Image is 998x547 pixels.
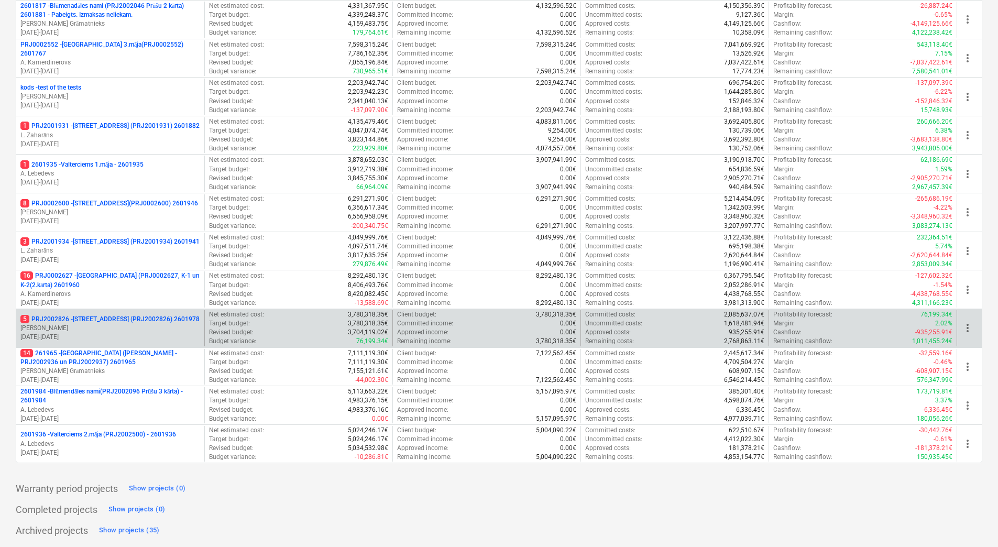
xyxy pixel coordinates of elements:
p: [DATE] - [DATE] [20,299,200,308]
p: 2,967,457.39€ [912,183,952,192]
p: 4,132,596.52€ [536,28,576,37]
p: 7,055,196.84€ [348,58,388,67]
p: 13,526.92€ [732,49,764,58]
p: 0.00€ [560,212,576,221]
p: 17,774.23€ [732,67,764,76]
p: Remaining cashflow : [773,67,832,76]
p: A. Lebedevs [20,406,200,414]
span: more_vert [961,399,974,412]
div: Show projects (0) [108,504,165,516]
p: [DATE] - [DATE] [20,217,200,226]
p: PRJ0002600 - [STREET_ADDRESS](PRJ0002600) 2601946 [20,199,198,208]
p: Cashflow : [773,97,802,106]
p: Committed income : [397,165,453,174]
p: -7,037,422.61€ [911,58,952,67]
p: 3,692,405.80€ [724,117,764,126]
p: 0.00€ [560,165,576,174]
p: 179,764.61€ [353,28,388,37]
p: 9,254.00€ [548,126,576,135]
p: Committed income : [397,203,453,212]
p: 4,083,811.06€ [536,117,576,126]
p: 543,118.40€ [917,40,952,49]
p: [DATE] - [DATE] [20,101,200,110]
p: Remaining costs : [585,28,634,37]
p: [DATE] - [DATE] [20,448,200,457]
p: -4.22% [934,203,952,212]
p: 7,580,541.01€ [912,67,952,76]
p: Cashflow : [773,58,802,67]
div: 2601817 -Blūmenadāles nami (PRJ2002046 Prūšu 2 kārta) 2601881 - Pabeigts. Izmaksas neliekam.[PERS... [20,2,200,38]
p: Net estimated cost : [209,79,264,87]
p: 7,041,669.92€ [724,40,764,49]
p: 0.00€ [560,19,576,28]
span: more_vert [961,322,974,334]
div: 2601984 -Blūmendāles nami(PRJ2002096 Prūšu 3 kārta) - 2601984A. Lebedevs[DATE]-[DATE] [20,387,200,423]
p: A. Lebedevs [20,169,200,178]
div: 5PRJ2002826 -[STREET_ADDRESS] (PRJ2002826) 2601978[PERSON_NAME][DATE]-[DATE] [20,315,200,342]
span: more_vert [961,52,974,64]
p: 6,291,271.90€ [536,194,576,203]
p: Committed costs : [585,79,635,87]
p: [DATE] - [DATE] [20,333,200,342]
span: 16 [20,271,33,280]
p: Remaining costs : [585,222,634,231]
p: [DATE] - [DATE] [20,376,200,385]
p: 7,598,315.24€ [536,67,576,76]
p: 2,853,009.34€ [912,260,952,269]
p: 66,964.09€ [356,183,388,192]
p: 4,049,999.76€ [536,260,576,269]
p: 6,291,271.90€ [348,194,388,203]
p: Net estimated cost : [209,40,264,49]
p: Committed costs : [585,40,635,49]
p: Revised budget : [209,19,254,28]
span: 5 [20,315,29,323]
p: 2601935 - Valterciems 1.māja - 2601935 [20,160,144,169]
span: 1 [20,122,29,130]
p: 4,149,125.66€ [724,19,764,28]
p: Committed costs : [585,194,635,203]
p: 6.38% [935,126,952,135]
p: Budget variance : [209,260,256,269]
p: 6,556,958.09€ [348,212,388,221]
p: Uncommitted costs : [585,87,642,96]
p: [PERSON_NAME] Grāmatnieks [20,19,200,28]
p: Committed income : [397,49,453,58]
p: Remaining costs : [585,67,634,76]
p: Remaining income : [397,260,452,269]
p: Committed income : [397,87,453,96]
p: 3,692,392.80€ [724,135,764,144]
span: 14 [20,349,33,357]
p: Approved costs : [585,135,631,144]
p: 0.00€ [560,203,576,212]
p: Uncommitted costs : [585,165,642,174]
span: more_vert [961,168,974,180]
p: 4,049,999.76€ [348,233,388,242]
p: 4,331,367.95€ [348,2,388,10]
p: 6,291,271.90€ [536,222,576,231]
p: 0.00€ [560,97,576,106]
p: Client budget : [397,79,436,87]
p: Revised budget : [209,251,254,260]
p: 260,666.20€ [917,117,952,126]
p: Remaining income : [397,144,452,153]
p: Revised budget : [209,135,254,144]
p: 4,150,356.39€ [724,2,764,10]
p: 2,203,942.74€ [348,79,388,87]
p: Remaining income : [397,106,452,115]
p: 5.74% [935,242,952,251]
p: Profitability forecast : [773,40,832,49]
p: 0.00€ [560,58,576,67]
p: [PERSON_NAME] [20,92,200,101]
p: 695,198.38€ [729,242,764,251]
p: 3,943,805.00€ [912,144,952,153]
p: Committed costs : [585,233,635,242]
p: Approved income : [397,212,448,221]
p: 232,364.51€ [917,233,952,242]
p: Remaining costs : [585,260,634,269]
p: 4,097,511.74€ [348,242,388,251]
p: Margin : [773,49,795,58]
p: A. Kamerdinerovs [20,290,200,299]
p: Client budget : [397,233,436,242]
div: 12601935 -Valterciems 1.māja - 2601935A. Lebedevs[DATE]-[DATE] [20,160,200,187]
p: 3,817,635.25€ [348,251,388,260]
